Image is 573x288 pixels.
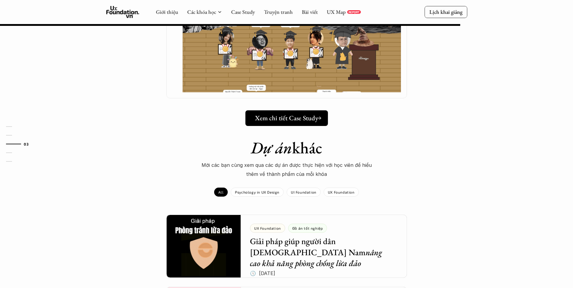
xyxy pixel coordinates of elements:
h5: Xem chi tiết Case Study [255,114,318,122]
a: Xem chi tiết Case Study [245,110,328,126]
p: UX Foundation [328,190,355,194]
a: Các khóa học [187,8,216,15]
a: Lịch khai giảng [424,6,467,18]
a: REPORT [347,10,361,14]
p: Psychology in UX Design [235,190,279,194]
a: Bài viết [302,8,318,15]
p: All [218,190,223,194]
p: Mời các bạn cùng xem qua các dự án được thực hiện với học viên để hiểu thêm về thành phẩm của mỗi... [196,161,377,179]
a: Truyện tranh [264,8,293,15]
strong: 03 [24,142,29,146]
p: REPORT [348,10,359,14]
p: UI Foundation [291,190,316,194]
a: Giới thiệu [156,8,178,15]
a: UX Map [327,8,346,15]
a: 03 [6,140,35,148]
em: Dự án [251,137,292,158]
a: UX FoundationĐồ án tốt nghiệpGiải pháp giúp người dân [DEMOGRAPHIC_DATA] Namnâng cao khả năng phò... [166,215,407,278]
p: Lịch khai giảng [429,8,462,15]
a: Case Study [231,8,255,15]
h1: khác [181,138,392,158]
